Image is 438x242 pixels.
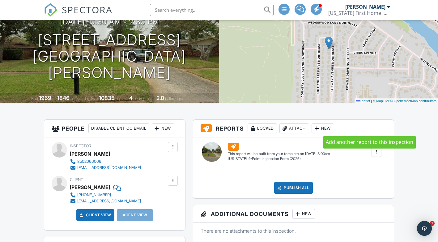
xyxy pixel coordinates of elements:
div: Florida First Home Inspections [328,10,390,16]
div: Disable Client CC Email [88,123,149,133]
span: SPECTORA [62,3,113,16]
span: Built [31,96,38,101]
a: [EMAIL_ADDRESS][DOMAIN_NAME] [70,198,141,204]
div: [PERSON_NAME] [70,149,110,158]
h1: [STREET_ADDRESS] [GEOGRAPHIC_DATA][PERSON_NAME] [10,32,209,81]
div: [US_STATE] 4-Point Inspection Form (2025) [228,156,330,162]
p: There are no attachments to this inspection. [201,227,386,234]
div: New [292,209,315,219]
div: [PERSON_NAME] [345,4,385,10]
div: 1969 [39,95,51,101]
div: Locked [248,123,277,133]
span: | [371,99,372,103]
div: 1846 [57,95,70,101]
img: The Best Home Inspection Software - Spectora [44,3,57,17]
div: This report will be built from your template on [DATE] 3:00am [228,151,330,156]
div: [PHONE_NUMBER] [77,192,111,197]
a: 8502066006 [70,158,141,165]
div: [EMAIL_ADDRESS][DOMAIN_NAME] [77,199,141,204]
span: sq. ft. [70,96,79,101]
span: 1 [430,221,435,226]
div: 4 [129,95,133,101]
div: [PERSON_NAME] [70,183,110,192]
a: Client View [79,212,111,218]
a: © MapTiler [373,99,389,103]
a: © OpenStreetMap contributors [390,99,436,103]
div: [EMAIL_ADDRESS][DOMAIN_NAME] [77,165,141,170]
a: SPECTORA [44,8,113,21]
div: 8502066006 [77,159,101,164]
span: bathrooms [165,96,183,101]
span: Lot Size [85,96,98,101]
div: Publish All [274,182,313,194]
input: Search everything... [150,4,274,16]
div: New [312,123,334,133]
div: New [152,123,174,133]
div: Attach [279,123,309,133]
span: Client [70,177,83,182]
h3: Additional Documents [193,205,394,223]
h3: People [44,120,185,137]
a: Leaflet [356,99,370,103]
img: Marker [325,37,333,49]
span: Inspector [70,144,91,148]
h3: Reports [193,120,394,137]
div: 10835 [99,95,115,101]
div: 2.0 [156,95,164,101]
h3: [DATE] 10:30 am - 2:30 pm [60,18,159,26]
div: Open Intercom Messenger [417,221,432,236]
a: [PHONE_NUMBER] [70,192,141,198]
a: [EMAIL_ADDRESS][DOMAIN_NAME] [70,165,141,171]
span: sq.ft. [116,96,123,101]
span: bedrooms [134,96,151,101]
